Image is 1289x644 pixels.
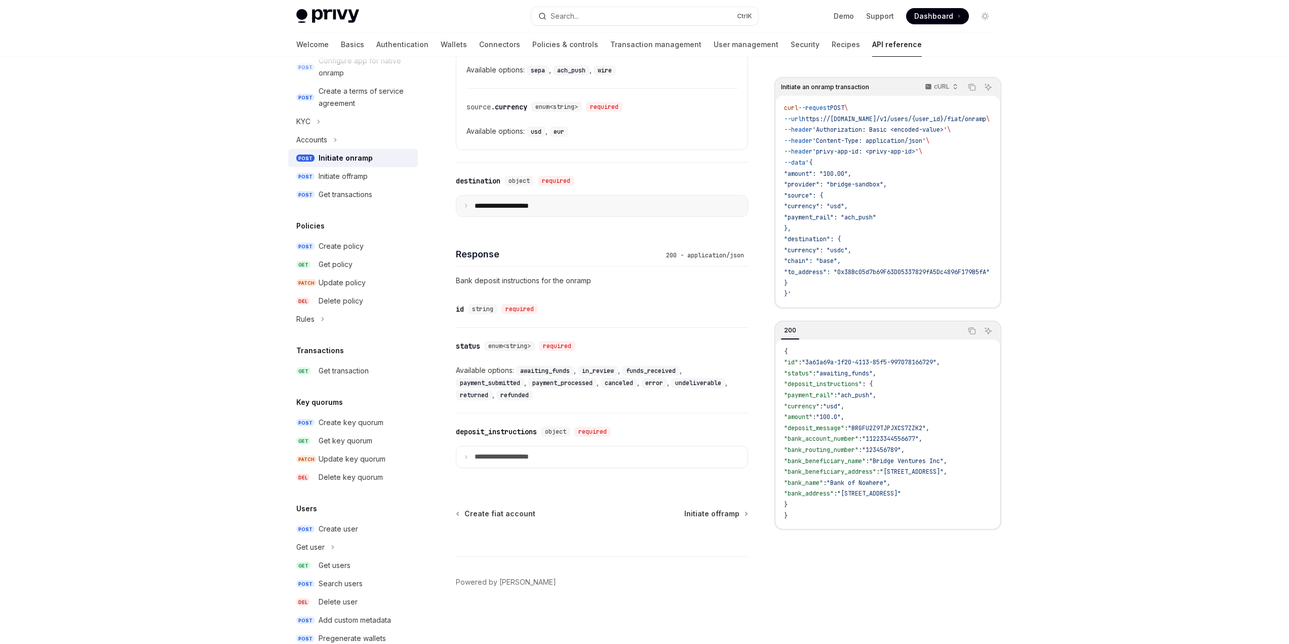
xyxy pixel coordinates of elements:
span: "status" [784,369,812,377]
code: wire [594,65,616,75]
span: } [784,501,788,509]
code: funds_received [622,366,680,376]
span: "currency": "usdc", [784,246,851,254]
span: : [834,391,837,399]
span: "id" [784,358,798,366]
button: Toggle Rules section [288,310,418,328]
span: "payment_rail" [784,391,834,399]
button: Ask AI [982,324,995,337]
span: , [887,478,890,486]
div: status [456,341,480,351]
span: } [784,511,788,519]
span: \ [919,147,922,156]
div: required [586,102,622,112]
span: 'Content-Type: application/json' [812,136,926,144]
div: Get policy [319,258,353,271]
a: Authentication [376,32,428,57]
code: error [641,378,667,388]
div: 200 [781,324,799,336]
span: , [841,413,844,421]
div: Rules [296,313,315,325]
span: : [812,369,816,377]
code: sepa [527,65,549,75]
a: API reference [872,32,922,57]
div: , [553,64,594,76]
code: payment_processed [528,378,597,388]
h5: Users [296,503,317,515]
div: Delete policy [319,295,363,307]
div: Get users [319,559,350,572]
span: GET [296,562,310,570]
div: Update policy [319,277,366,289]
div: Get transactions [319,188,372,201]
span: curl [784,104,798,112]
div: , [516,364,578,376]
div: Search... [551,10,579,22]
span: "100.0" [816,413,841,421]
span: "chain": "base", [784,257,841,265]
span: }, [784,224,791,232]
span: \ [986,115,990,123]
div: Update key quorum [319,453,385,465]
a: POSTCreate user [288,520,418,538]
span: "amount": "100.00", [784,169,851,177]
div: Create a terms of service agreement [319,85,412,109]
span: : { [862,380,873,388]
a: Dashboard [906,8,969,24]
div: , [578,364,622,376]
a: Policies & controls [532,32,598,57]
span: "bank_address" [784,489,834,498]
span: : [819,402,823,410]
a: Demo [834,11,854,21]
a: POSTGet transactions [288,185,418,204]
div: , [641,376,671,389]
span: , [841,402,844,410]
span: "currency" [784,402,819,410]
button: Toggle dark mode [977,8,993,24]
span: "usd" [823,402,841,410]
button: Toggle KYC section [288,112,418,131]
a: Connectors [479,32,520,57]
button: Toggle Get user section [288,538,418,556]
div: , [456,376,528,389]
a: GETGet policy [288,255,418,274]
span: \ [947,126,951,134]
span: : [876,468,880,476]
span: GET [296,261,310,269]
span: --request [798,104,830,112]
div: , [601,376,641,389]
a: POSTCreate a terms of service agreement [288,82,418,112]
a: Transaction management [610,32,701,57]
span: Ctrl K [737,12,752,20]
button: Copy the contents from the code block [965,324,979,337]
a: POSTCreate key quorum [288,413,418,432]
span: --header [784,147,812,156]
a: Support [866,11,894,21]
span: , [873,391,876,399]
span: "amount" [784,413,812,421]
a: Welcome [296,32,329,57]
div: Search users [319,578,363,590]
a: Create fiat account [457,509,535,519]
span: POST [296,243,315,250]
a: Security [791,32,819,57]
span: 'Authorization: Basic <encoded-value>' [812,126,947,134]
span: object [509,177,530,185]
a: POSTAdd custom metadata [288,611,418,629]
span: DEL [296,474,309,481]
div: destination [456,176,500,186]
span: Initiate an onramp transaction [781,83,869,91]
span: POST [296,173,315,180]
button: Open search [531,7,758,25]
span: enum<string> [488,342,531,350]
span: enum<string> [535,103,578,111]
div: required [501,304,538,314]
span: --header [784,136,812,144]
span: , [944,457,947,465]
h5: Policies [296,220,325,232]
span: POST [296,635,315,642]
div: currency [466,102,527,112]
div: 200 - application/json [662,250,748,260]
a: GETGet key quorum [288,432,418,450]
span: PATCH [296,456,317,463]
